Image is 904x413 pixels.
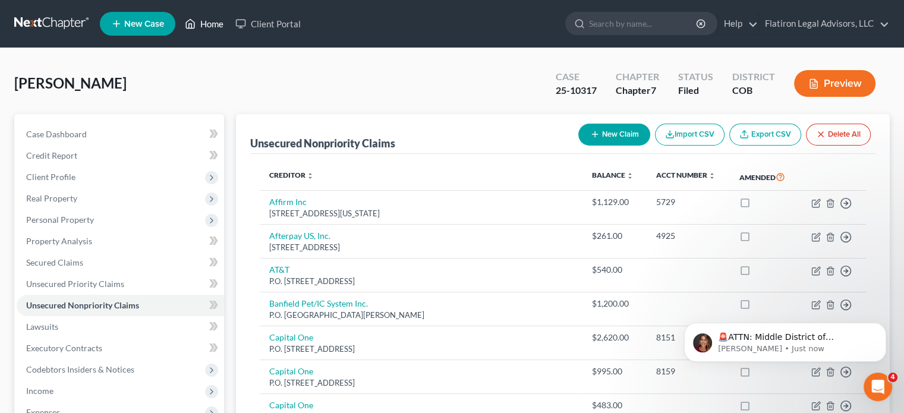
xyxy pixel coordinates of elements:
[26,279,124,289] span: Unsecured Priority Claims
[179,13,229,34] a: Home
[269,208,573,219] div: [STREET_ADDRESS][US_STATE]
[26,343,102,353] span: Executory Contracts
[17,145,224,166] a: Credit Report
[17,295,224,316] a: Unsecured Nonpriority Claims
[17,252,224,273] a: Secured Claims
[656,365,720,377] div: 8159
[269,366,313,376] a: Capital One
[17,338,224,359] a: Executory Contracts
[17,124,224,145] a: Case Dashboard
[759,13,889,34] a: Flatiron Legal Advisors, LLC
[592,264,637,276] div: $540.00
[269,171,314,179] a: Creditor unfold_more
[656,332,720,343] div: 8151
[26,300,139,310] span: Unsecured Nonpriority Claims
[678,84,713,97] div: Filed
[678,70,713,84] div: Status
[269,264,289,275] a: AT&T
[655,124,725,146] button: Import CSV
[269,400,313,410] a: Capital One
[269,276,573,287] div: P.O. [STREET_ADDRESS]
[124,20,164,29] span: New Case
[732,70,775,84] div: District
[592,171,634,179] a: Balance unfold_more
[656,171,716,179] a: Acct Number unfold_more
[26,321,58,332] span: Lawsuits
[592,399,637,411] div: $483.00
[592,365,637,377] div: $995.00
[656,196,720,208] div: 5729
[708,172,716,179] i: unfold_more
[269,310,573,321] div: P.O. [GEOGRAPHIC_DATA][PERSON_NAME]
[729,124,801,146] a: Export CSV
[718,13,758,34] a: Help
[592,298,637,310] div: $1,200.00
[616,84,659,97] div: Chapter
[556,70,597,84] div: Case
[864,373,892,401] iframe: Intercom live chat
[589,12,698,34] input: Search by name...
[592,196,637,208] div: $1,129.00
[14,74,127,92] span: [PERSON_NAME]
[26,172,75,182] span: Client Profile
[806,124,871,146] button: Delete All
[729,163,798,191] th: Amended
[250,136,395,150] div: Unsecured Nonpriority Claims
[17,231,224,252] a: Property Analysis
[626,172,634,179] i: unfold_more
[26,215,94,225] span: Personal Property
[269,197,307,207] a: Affirm Inc
[794,70,875,97] button: Preview
[26,236,92,246] span: Property Analysis
[17,316,224,338] a: Lawsuits
[651,84,656,96] span: 7
[26,150,77,160] span: Credit Report
[888,373,897,382] span: 4
[556,84,597,97] div: 25-10317
[26,386,53,396] span: Income
[269,377,573,389] div: P.O. [STREET_ADDRESS]
[269,332,313,342] a: Capital One
[26,364,134,374] span: Codebtors Insiders & Notices
[592,332,637,343] div: $2,620.00
[656,230,720,242] div: 4925
[269,298,368,308] a: Banfield Pet/IC System Inc.
[269,343,573,355] div: P.O. [STREET_ADDRESS]
[269,242,573,253] div: [STREET_ADDRESS]
[616,70,659,84] div: Chapter
[26,193,77,203] span: Real Property
[732,84,775,97] div: COB
[17,273,224,295] a: Unsecured Priority Claims
[666,298,904,381] iframe: Intercom notifications message
[307,172,314,179] i: unfold_more
[229,13,307,34] a: Client Portal
[26,257,83,267] span: Secured Claims
[269,231,330,241] a: Afterpay US, Inc.
[592,230,637,242] div: $261.00
[578,124,650,146] button: New Claim
[26,129,87,139] span: Case Dashboard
